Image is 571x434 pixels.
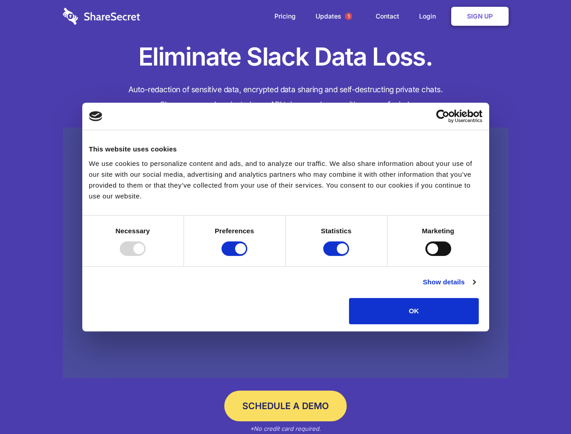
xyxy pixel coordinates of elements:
strong: Necessary [116,227,150,235]
button: OK [349,298,479,324]
strong: Statistics [321,227,352,235]
span: 1 [345,13,352,20]
a: Login [410,2,449,30]
a: Pricing [265,2,305,30]
a: Contact [367,2,408,30]
a: Schedule a Demo [224,391,347,421]
a: Wistia video thumbnail [63,127,509,378]
strong: Preferences [215,227,254,235]
div: We use cookies to personalize content and ads, and to analyze our traffic. We also share informat... [89,158,482,202]
a: Show details [423,277,475,288]
h1: Eliminate Slack Data Loss. [63,41,509,73]
strong: Marketing [422,227,454,235]
em: *No credit card required. [250,425,321,432]
img: logo [89,111,103,121]
img: logo-wordmark-white-trans-d4663122ce5f474addd5e946df7df03e33cb6a1c49d2221995e7729f52c070b2.svg [63,8,140,25]
div: This website uses cookies [89,144,482,155]
a: Sign Up [451,7,509,26]
a: Usercentrics Cookiebot - opens in a new window [403,109,482,123]
h4: Auto-redaction of sensitive data, encrypted data sharing and self-destructing private chats. Shar... [63,82,509,112]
